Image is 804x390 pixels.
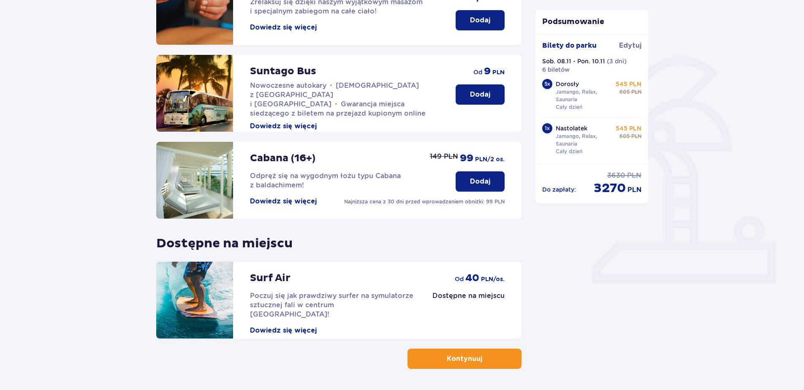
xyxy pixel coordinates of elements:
[465,272,479,284] span: 40
[470,16,490,25] p: Dodaj
[556,133,614,148] p: Jamango, Relax, Saunaria
[250,81,326,89] span: Nowoczesne autokary
[619,41,641,50] span: Edytuj
[542,41,597,50] p: Bilety do parku
[631,133,641,140] span: PLN
[607,57,627,65] p: ( 3 dni )
[250,122,317,131] button: Dowiedz się więcej
[594,180,626,196] span: 3270
[556,88,614,103] p: Jamango, Relax, Saunaria
[492,68,505,77] span: PLN
[250,326,317,335] button: Dowiedz się więcej
[542,65,570,74] p: 6 biletów
[473,68,482,76] span: od
[460,152,473,165] span: 99
[631,88,641,96] span: PLN
[627,185,641,195] span: PLN
[335,100,337,108] span: •
[456,84,505,105] button: Dodaj
[330,81,332,90] span: •
[456,10,505,30] button: Dodaj
[156,55,233,132] img: attraction
[542,185,576,194] p: Do zapłaty :
[250,172,401,189] span: Odpręż się na wygodnym łożu typu Cabana z baldachimem!
[470,177,490,186] p: Dodaj
[470,90,490,99] p: Dodaj
[542,57,605,65] p: Sob. 08.11 - Pon. 10.11
[455,275,464,283] span: od
[407,349,522,369] button: Kontynuuj
[616,80,641,88] p: 545 PLN
[344,198,505,206] p: Najniższa cena z 30 dni przed wprowadzeniem obniżki: 99 PLN
[627,171,641,180] span: PLN
[430,152,458,161] p: 149 PLN
[475,155,505,164] span: PLN /2 os.
[250,197,317,206] button: Dowiedz się więcej
[432,291,505,301] p: Dostępne na miejscu
[556,148,582,155] p: Cały dzień
[542,79,552,89] div: 5 x
[456,171,505,192] button: Dodaj
[542,123,552,133] div: 1 x
[556,103,582,111] p: Cały dzień
[535,17,649,27] p: Podsumowanie
[156,262,233,339] img: attraction
[250,81,419,108] span: [DEMOGRAPHIC_DATA] z [GEOGRAPHIC_DATA] i [GEOGRAPHIC_DATA]
[250,152,315,165] p: Cabana (16+)
[481,275,505,284] span: PLN /os.
[250,65,316,78] p: Suntago Bus
[156,142,233,219] img: attraction
[556,80,579,88] p: Dorosły
[556,124,587,133] p: Nastolatek
[250,23,317,32] button: Dowiedz się więcej
[250,272,291,284] p: Surf Air
[156,229,293,252] p: Dostępne na miejscu
[484,65,491,78] span: 9
[619,88,630,96] span: 605
[616,124,641,133] p: 545 PLN
[250,292,413,318] span: Poczuj się jak prawdziwy surfer na symulatorze sztucznej fali w centrum [GEOGRAPHIC_DATA]!
[607,171,625,180] span: 3630
[447,354,482,363] p: Kontynuuj
[619,133,630,140] span: 605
